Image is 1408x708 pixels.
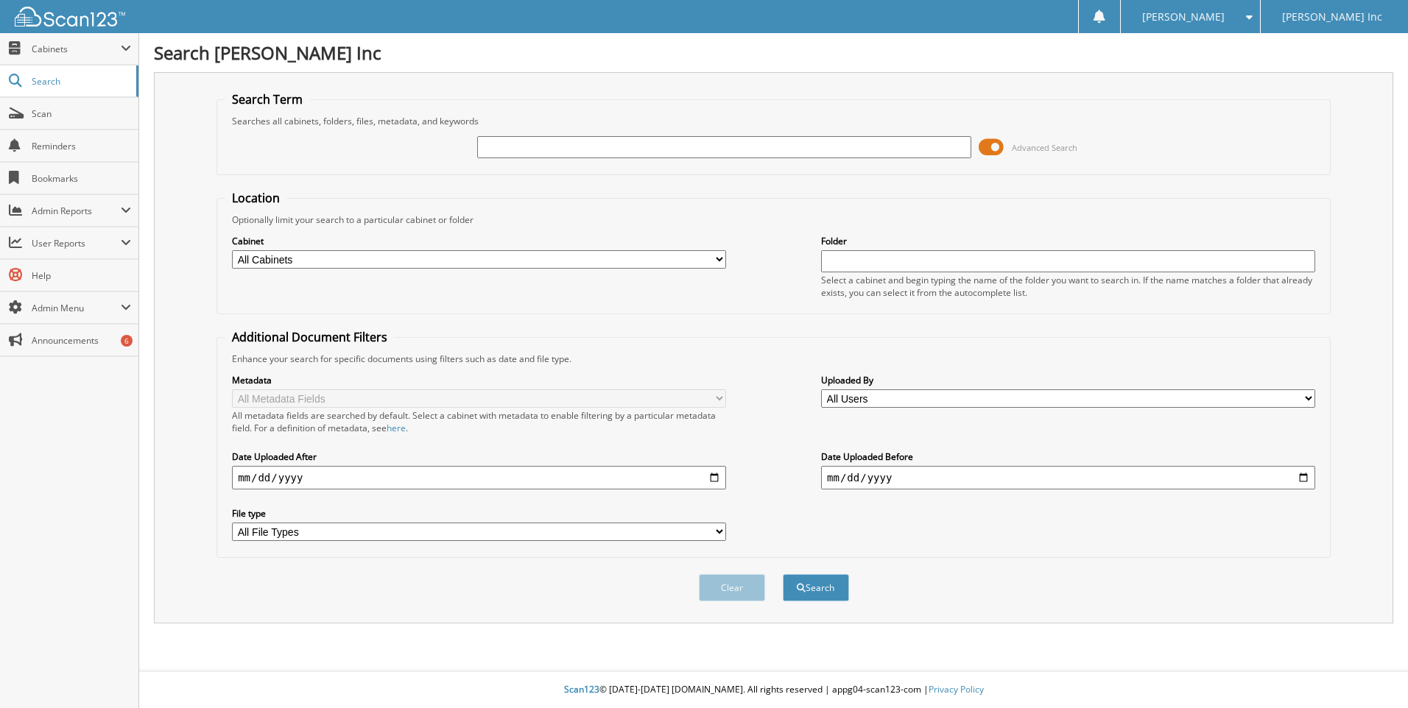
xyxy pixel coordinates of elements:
label: Cabinet [232,235,726,247]
a: Privacy Policy [929,683,984,695]
button: Search [783,574,849,601]
img: scan123-logo-white.svg [15,7,125,26]
span: Bookmarks [32,172,131,185]
div: Enhance your search for specific documents using filters such as date and file type. [225,353,1323,365]
legend: Location [225,190,287,206]
span: Advanced Search [1012,142,1077,153]
label: Metadata [232,374,726,386]
span: Announcements [32,334,131,347]
a: here [387,422,406,434]
label: Date Uploaded Before [821,450,1315,463]
input: start [232,466,726,489]
div: All metadata fields are searched by default. Select a cabinet with metadata to enable filtering b... [232,409,726,434]
button: Clear [699,574,765,601]
span: Admin Reports [32,205,121,217]
iframe: Chat Widget [1334,637,1408,708]
div: Select a cabinet and begin typing the name of the folder you want to search in. If the name match... [821,274,1315,299]
legend: Additional Document Filters [225,329,395,345]
span: Scan123 [564,683,599,695]
span: Scan [32,107,131,120]
label: File type [232,507,726,520]
div: Optionally limit your search to a particular cabinet or folder [225,213,1323,226]
span: [PERSON_NAME] [1142,13,1225,21]
h1: Search [PERSON_NAME] Inc [154,40,1393,65]
label: Folder [821,235,1315,247]
span: Cabinets [32,43,121,55]
label: Date Uploaded After [232,450,726,463]
span: [PERSON_NAME] Inc [1282,13,1382,21]
div: Searches all cabinets, folders, files, metadata, and keywords [225,115,1323,127]
span: Admin Menu [32,302,121,314]
span: Reminders [32,140,131,152]
span: Search [32,75,129,88]
span: User Reports [32,237,121,249]
div: 6 [121,335,133,347]
label: Uploaded By [821,374,1315,386]
div: © [DATE]-[DATE] [DOMAIN_NAME]. All rights reserved | appg04-scan123-com | [139,672,1408,708]
legend: Search Term [225,91,310,107]
input: end [821,466,1315,489]
span: Help [32,269,131,282]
